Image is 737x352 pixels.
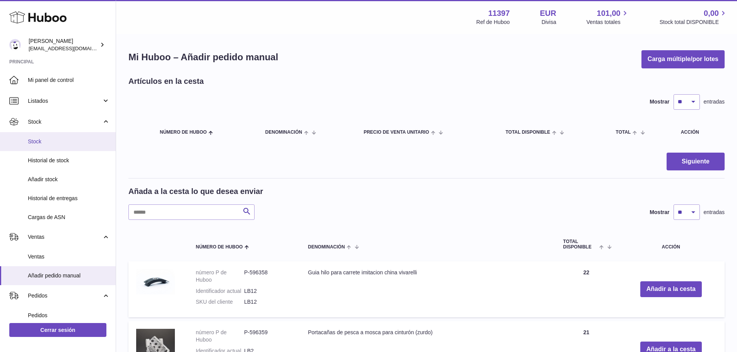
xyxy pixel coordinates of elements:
dt: SKU del cliente [196,298,244,306]
dt: Identificador actual [196,287,244,295]
button: Añadir a la cesta [640,281,702,297]
span: Listados [28,97,102,105]
strong: EUR [540,8,556,19]
span: Pedidos [28,292,102,299]
img: info@luckybur.com [9,39,21,51]
span: Historial de entregas [28,195,110,202]
span: Pedidos [28,312,110,319]
div: Outline [3,3,113,10]
div: Ref de Huboo [476,19,510,26]
span: Historial de stock [28,157,110,164]
td: 22 [556,261,617,318]
td: Guia hilo para carrete imitacion china vivarelli [300,261,556,318]
h3: Estilo [3,31,113,40]
label: Mostrar [650,209,669,216]
span: Total [616,130,631,135]
span: 101,00 [597,8,621,19]
span: Stock total DISPONIBLE [660,19,728,26]
span: Cargas de ASN [28,214,110,221]
a: Añada a la cesta lo que desea enviar [12,17,101,24]
h2: Añada a la cesta lo que desea enviar [128,186,263,197]
span: Denominación [265,130,302,135]
dt: número P de Huboo [196,329,244,343]
a: Back to Top [12,10,42,17]
span: Precio de venta unitario [364,130,429,135]
span: entradas [704,98,725,105]
img: Guia hilo para carrete imitacion china vivarelli [136,269,175,295]
h1: Mi Huboo – Añadir pedido manual [128,51,278,63]
span: Denominación [308,245,345,250]
th: Acción [617,231,725,257]
h2: Artículos en la cesta [128,76,204,87]
div: Divisa [542,19,556,26]
span: Ventas totales [587,19,629,26]
span: Añadir stock [28,176,110,183]
button: Carga múltiple/por lotes [641,50,725,68]
span: Stock [28,138,110,145]
a: Cerrar sesión [9,323,106,337]
div: Acción [681,130,717,135]
dd: LB12 [244,298,292,306]
span: Mi panel de control [28,77,110,84]
span: Ventas [28,233,102,241]
span: 0,00 [704,8,719,19]
span: Añadir pedido manual [28,272,110,279]
label: Tamaño de fuente [3,54,47,60]
strong: 11397 [488,8,510,19]
span: Número de Huboo [196,245,243,250]
span: entradas [704,209,725,216]
span: Stock [28,118,102,126]
a: 0,00 Stock total DISPONIBLE [660,8,728,26]
dd: P-596359 [244,329,292,343]
dd: P-596358 [244,269,292,284]
label: Mostrar [650,98,669,105]
span: Total DISPONIBLE [563,239,598,249]
span: Total DISPONIBLE [506,130,550,135]
dd: LB12 [244,287,292,295]
button: Siguiente [667,153,725,171]
span: Número de Huboo [160,130,207,135]
div: [PERSON_NAME] [29,37,98,52]
span: Ventas [28,253,110,260]
span: [EMAIL_ADDRESS][DOMAIN_NAME] [29,45,114,51]
a: 101,00 Ventas totales [587,8,629,26]
dt: número P de Huboo [196,269,244,284]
